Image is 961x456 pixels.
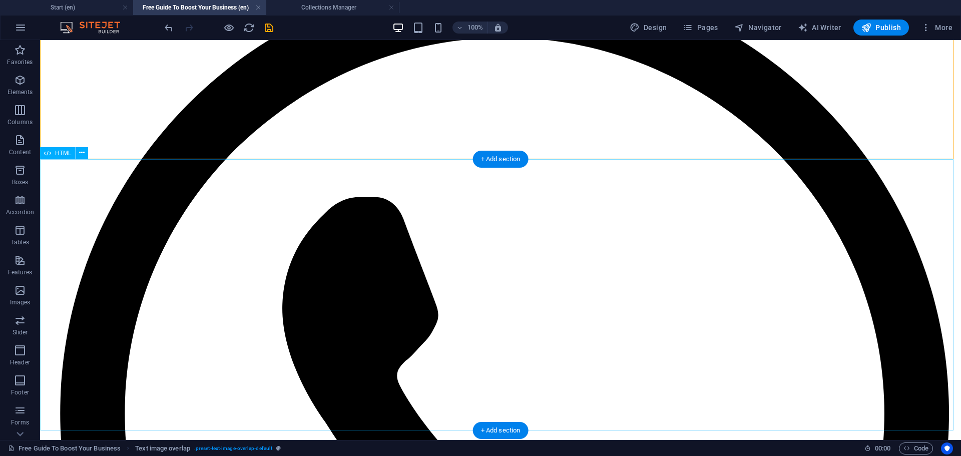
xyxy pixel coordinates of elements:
h4: Collections Manager [266,2,399,13]
p: Accordion [6,208,34,216]
button: Design [626,20,671,36]
span: Navigator [734,23,782,33]
div: Design (Ctrl+Alt+Y) [626,20,671,36]
p: Features [8,268,32,276]
button: Pages [679,20,722,36]
span: . preset-text-image-overlap-default [194,442,272,454]
i: Reload page [243,22,255,34]
p: Columns [8,118,33,126]
nav: breadcrumb [135,442,281,454]
span: 00 00 [875,442,890,454]
p: Tables [11,238,29,246]
h4: Free Guide To Boost Your Business (en) [133,2,266,13]
p: Boxes [12,178,29,186]
button: 100% [452,22,488,34]
p: Footer [11,388,29,396]
button: undo [163,22,175,34]
i: This element is a customizable preset [276,445,281,451]
div: + Add section [473,422,529,439]
span: Code [903,442,928,454]
div: + Add section [473,151,529,168]
span: More [921,23,952,33]
span: HTML [55,150,72,156]
h6: 100% [467,22,484,34]
p: Forms [11,418,29,426]
i: On resize automatically adjust zoom level to fit chosen device. [494,23,503,32]
img: Editor Logo [58,22,133,34]
button: save [263,22,275,34]
span: Publish [861,23,901,33]
a: Click to cancel selection. Double-click to open Pages [8,442,121,454]
span: AI Writer [798,23,841,33]
p: Elements [8,88,33,96]
p: Content [9,148,31,156]
button: Code [899,442,933,454]
p: Favorites [7,58,33,66]
span: : [882,444,883,452]
span: Click to select. Double-click to edit [135,442,190,454]
button: Publish [853,20,909,36]
button: More [917,20,956,36]
span: Pages [683,23,718,33]
p: Slider [13,328,28,336]
span: Design [630,23,667,33]
p: Header [10,358,30,366]
button: Navigator [730,20,786,36]
button: Usercentrics [941,442,953,454]
i: Undo: Change transform (Ctrl+Z) [163,22,175,34]
i: Save (Ctrl+S) [263,22,275,34]
button: reload [243,22,255,34]
h6: Session time [864,442,891,454]
p: Images [10,298,31,306]
button: AI Writer [794,20,845,36]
